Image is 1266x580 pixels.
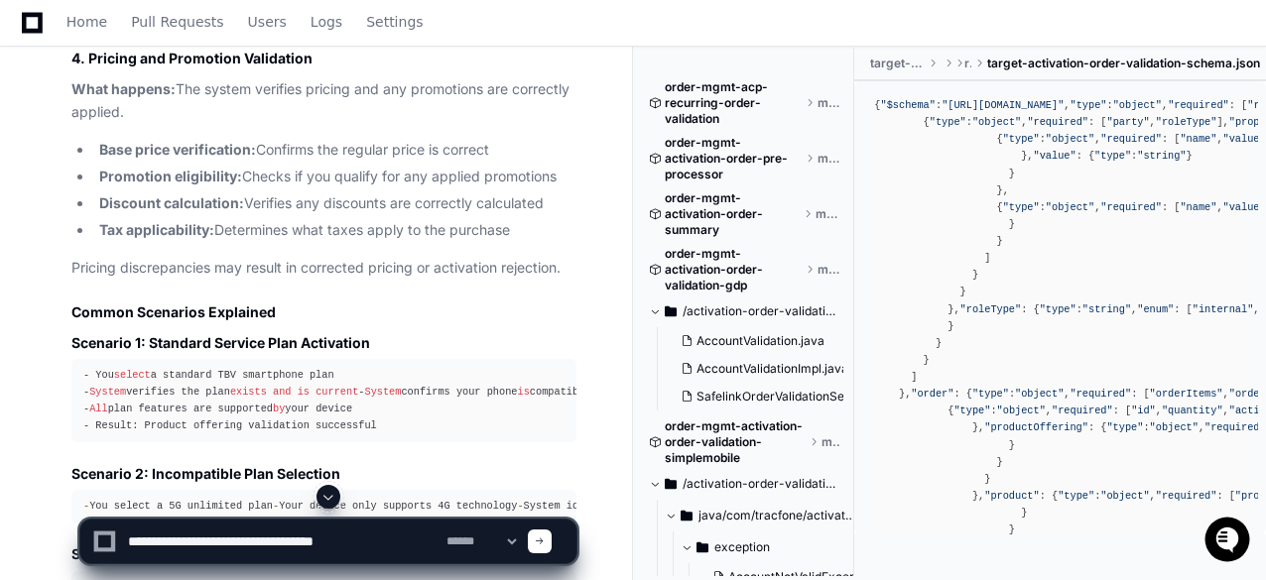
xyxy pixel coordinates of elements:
span: master [822,434,840,450]
button: SafelinkOrderValidationServiceImpl.java [673,383,843,410]
button: /activation-order-validation-simplemobile/src/main [649,468,839,500]
a: Powered byPylon [140,308,240,324]
span: order-mgmt-acp-recurring-order-validation [665,79,802,127]
span: "id" [1131,405,1156,416]
strong: Discount calculation: [99,194,244,211]
span: Home [66,16,107,28]
span: select [114,369,151,381]
span: Users [248,16,287,28]
span: order-mgmt-activation-order-validation-gdp [665,246,802,293]
span: "order" [911,388,953,400]
span: AccountValidationImpl.java [696,361,848,377]
span: current [316,386,358,398]
h3: Scenario 1: Standard Service Plan Activation [71,333,576,353]
img: PlayerZero [20,19,60,58]
span: [DATE] [176,265,216,281]
span: "string" [1137,150,1186,162]
span: "type" [1040,303,1076,315]
li: Confirms the regular price is correct [93,139,576,162]
span: master [818,95,839,111]
span: All [89,403,107,414]
div: Past conversations [20,215,127,231]
span: "roleType" [1156,116,1217,128]
img: 1736555170064-99ba0984-63c1-480f-8ee9-699278ef63ed [40,266,56,282]
span: AccountValidation.java [696,333,824,349]
img: 7521149027303_d2c55a7ec3fe4098c2f6_72.png [42,147,77,182]
span: master [816,206,839,222]
span: /activation-order-validation-lifeline/src/main/java/com/tracfone/activation/order/validation/life... [683,303,839,319]
div: Welcome [20,78,361,110]
img: 1736555170064-99ba0984-63c1-480f-8ee9-699278ef63ed [20,147,56,182]
span: "type" [953,405,990,416]
button: /activation-order-validation-lifeline/src/main/java/com/tracfone/activation/order/validation/life... [649,295,839,327]
p: Pricing discrepancies may result in corrected pricing or activation rejection. [71,257,576,280]
span: exists [230,386,267,398]
span: "object" [1113,99,1162,111]
span: "orderItems" [1150,388,1223,400]
span: "type" [1003,133,1040,145]
span: Pull Requests [131,16,223,28]
span: System [364,386,401,398]
button: AccountValidationImpl.java [673,355,843,383]
span: "type" [930,116,966,128]
span: "object" [997,405,1046,416]
li: Verifies any discounts are correctly calculated [93,192,576,215]
span: Settings [366,16,423,28]
span: "$schema" [881,99,936,111]
span: System [89,386,126,398]
span: "object" [972,116,1021,128]
span: is [518,386,530,398]
span: target-activation-order-validation-tbv [870,56,925,71]
strong: What happens: [71,80,176,97]
span: "type" [1094,150,1131,162]
span: "value" [1223,201,1266,213]
span: "value" [1034,150,1076,162]
span: "type" [1106,421,1143,433]
span: "required" [1204,421,1266,433]
span: "type" [972,388,1009,400]
strong: Tax applicability: [99,221,214,238]
span: "string" [1082,303,1131,315]
span: resources [964,56,971,71]
span: master [818,262,839,278]
img: Matt Kasner [20,246,52,278]
svg: Directory [665,472,677,496]
strong: Promotion eligibility: [99,168,242,184]
span: "party" [1106,116,1149,128]
span: order-mgmt-activation-order-summary [665,190,800,238]
span: "productOffering" [984,421,1088,433]
span: "type" [1071,99,1107,111]
span: "enum" [1137,303,1174,315]
span: "required" [1168,99,1229,111]
span: "required" [1052,405,1113,416]
span: "object" [1046,133,1094,145]
svg: Directory [665,299,677,323]
span: SafelinkOrderValidationServiceImpl.java [696,389,924,405]
span: "required" [1100,201,1162,213]
button: Start new chat [337,153,361,176]
span: Logs [311,16,342,28]
iframe: Open customer support [1203,515,1256,568]
span: is [298,386,310,398]
h2: Common Scenarios Explained [71,302,576,322]
span: order-mgmt-activation-order-pre-processor [665,135,802,182]
span: "roleType" [960,303,1022,315]
span: /activation-order-validation-simplemobile/src/main [683,476,839,492]
div: Start new chat [89,147,325,167]
span: by [273,403,285,414]
span: "object" [1150,421,1199,433]
p: The system verifies pricing and any promotions are correctly applied. [71,78,576,124]
span: "internal" [1193,303,1254,315]
span: "name" [1180,133,1216,145]
span: • [165,265,172,281]
span: Pylon [197,309,240,324]
h3: 4. Pricing and Promotion Validation [71,49,576,68]
span: "quantity" [1162,405,1223,416]
span: master [818,151,839,167]
div: We're available if you need us! [89,167,273,182]
span: "required" [1027,116,1088,128]
span: target-activation-order-validation-schema.json [987,56,1260,71]
span: [PERSON_NAME] [62,265,161,281]
span: "[URL][DOMAIN_NAME]" [942,99,1064,111]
